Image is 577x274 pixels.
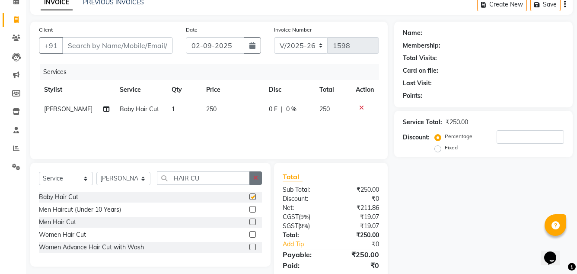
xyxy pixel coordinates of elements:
div: Service Total: [403,118,442,127]
div: ₹0 [331,260,385,271]
div: Sub Total: [276,185,331,194]
label: Fixed [445,144,458,152]
div: Men Haircut (Under 10 Years) [39,205,121,214]
label: Date [186,26,198,34]
div: Discount: [403,133,430,142]
th: Disc [264,80,314,100]
div: Women Advance Hair Cut with Wash [39,243,144,252]
div: ₹0 [331,194,385,203]
span: 0 F [269,105,277,114]
div: ₹250.00 [331,231,385,240]
div: ( ) [276,222,331,231]
div: Total Visits: [403,54,437,63]
th: Qty [166,80,201,100]
input: Search or Scan [157,171,250,185]
iframe: chat widget [541,239,568,265]
span: CGST [283,213,299,221]
div: Membership: [403,41,440,50]
div: ₹250.00 [331,249,385,260]
span: 250 [319,105,330,113]
th: Price [201,80,264,100]
th: Total [314,80,351,100]
div: ₹211.86 [331,203,385,213]
div: Name: [403,29,422,38]
label: Invoice Number [274,26,312,34]
div: Women Hair Cut [39,230,86,239]
div: Paid: [276,260,331,271]
th: Stylist [39,80,115,100]
span: 0 % [286,105,296,114]
span: 250 [206,105,217,113]
div: ₹250.00 [331,185,385,194]
span: 9% [300,222,308,229]
div: Points: [403,91,422,100]
span: 9% [300,213,309,220]
label: Percentage [445,132,472,140]
span: SGST [283,222,298,230]
div: ₹0 [340,240,385,249]
div: Last Visit: [403,79,432,88]
div: Payable: [276,249,331,260]
span: Baby Hair Cut [120,105,159,113]
div: Men Hair Cut [39,218,76,227]
th: Action [351,80,379,100]
span: [PERSON_NAME] [44,105,92,113]
label: Client [39,26,53,34]
div: ₹19.07 [331,222,385,231]
div: Services [40,64,386,80]
button: +91 [39,37,63,54]
span: | [281,105,283,114]
span: Total [283,172,303,181]
div: Net: [276,203,331,213]
a: Add Tip [276,240,340,249]
div: Discount: [276,194,331,203]
div: ₹250.00 [446,118,468,127]
div: ₹19.07 [331,213,385,222]
input: Search by Name/Mobile/Email/Code [62,37,173,54]
div: Baby Hair Cut [39,193,78,202]
div: ( ) [276,213,331,222]
div: Card on file: [403,66,438,75]
span: 1 [172,105,175,113]
th: Service [115,80,166,100]
div: Total: [276,231,331,240]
